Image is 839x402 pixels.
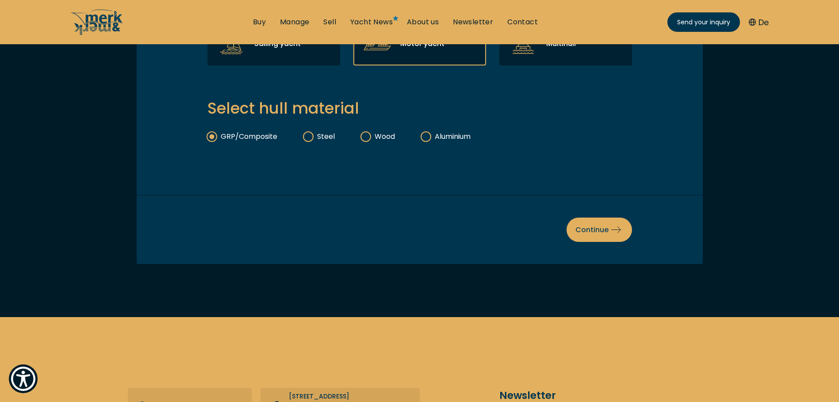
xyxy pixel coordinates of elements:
span: Send your inquiry [677,18,730,27]
button: Show Accessibility Preferences [9,364,38,393]
label: Wood [361,131,395,142]
a: Newsletter [453,17,493,27]
button: De [749,16,769,28]
span: Continue [575,224,623,235]
label: Aluminium [421,131,471,142]
a: / [70,28,123,38]
a: Manage [280,17,309,27]
a: Yacht News [350,17,393,27]
label: GRP/Composite [207,131,277,142]
a: Buy [253,17,266,27]
p: Select hull material [207,96,632,120]
a: Send your inquiry [667,12,740,32]
a: About us [407,17,439,27]
a: Contact [507,17,538,27]
a: Sell [323,17,336,27]
label: Steel [304,131,335,142]
button: Continue [567,218,632,242]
